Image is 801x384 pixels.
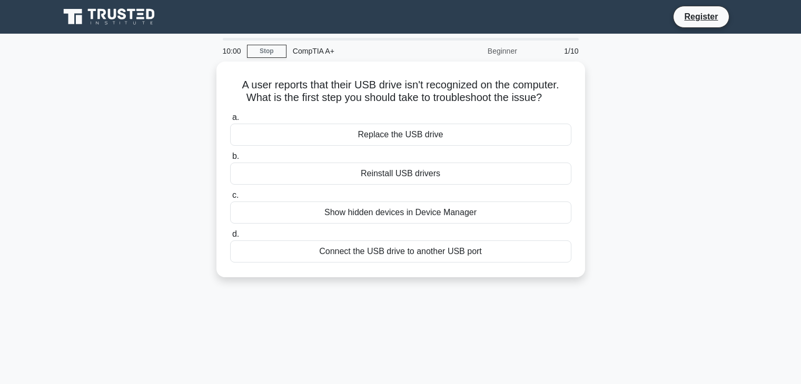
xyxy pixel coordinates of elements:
[229,78,572,105] h5: A user reports that their USB drive isn't recognized on the computer. What is the first step you ...
[232,113,239,122] span: a.
[286,41,431,62] div: CompTIA A+
[230,240,571,262] div: Connect the USB drive to another USB port
[230,163,571,185] div: Reinstall USB drivers
[216,41,247,62] div: 10:00
[230,201,571,224] div: Show hidden devices in Device Manager
[431,41,523,62] div: Beginner
[678,10,724,23] a: Register
[523,41,585,62] div: 1/10
[232,229,239,238] span: d.
[230,124,571,146] div: Replace the USB drive
[232,190,239,199] span: c.
[232,151,239,160] span: b.
[247,45,286,58] a: Stop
